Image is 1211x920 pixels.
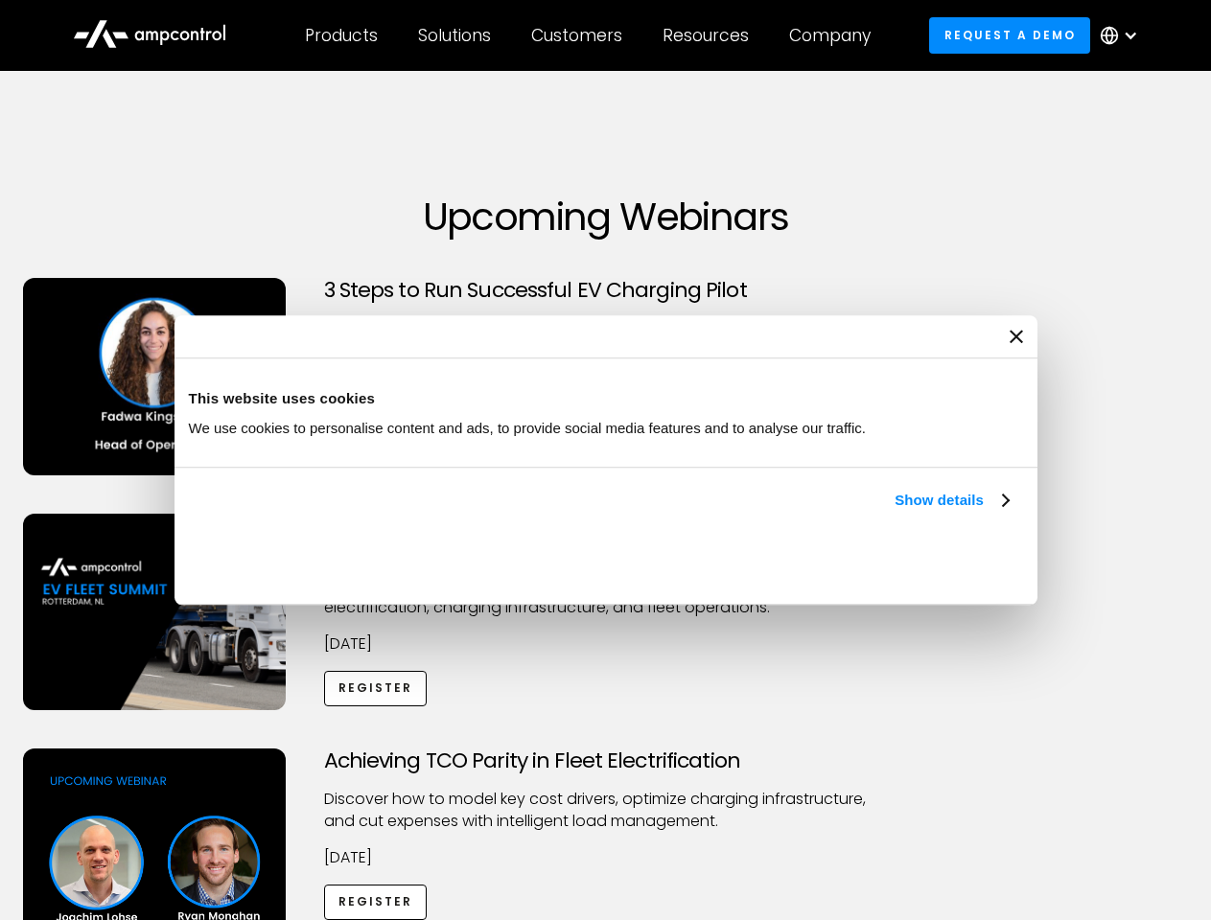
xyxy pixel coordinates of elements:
[324,847,888,868] p: [DATE]
[1010,330,1023,343] button: Close banner
[23,194,1189,240] h1: Upcoming Webinars
[324,748,888,773] h3: Achieving TCO Parity in Fleet Electrification
[663,25,749,46] div: Resources
[189,387,1023,410] div: This website uses cookies
[305,25,378,46] div: Products
[324,278,888,303] h3: 3 Steps to Run Successful EV Charging Pilot
[324,633,888,655] p: [DATE]
[531,25,622,46] div: Customers
[895,489,1008,512] a: Show details
[789,25,871,46] div: Company
[418,25,491,46] div: Solutions
[324,789,888,832] p: Discover how to model key cost drivers, optimize charging infrastructure, and cut expenses with i...
[324,671,428,706] a: Register
[189,420,867,436] span: We use cookies to personalise content and ads, to provide social media features and to analyse ou...
[324,885,428,920] a: Register
[740,534,1015,589] button: Okay
[929,17,1090,53] a: Request a demo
